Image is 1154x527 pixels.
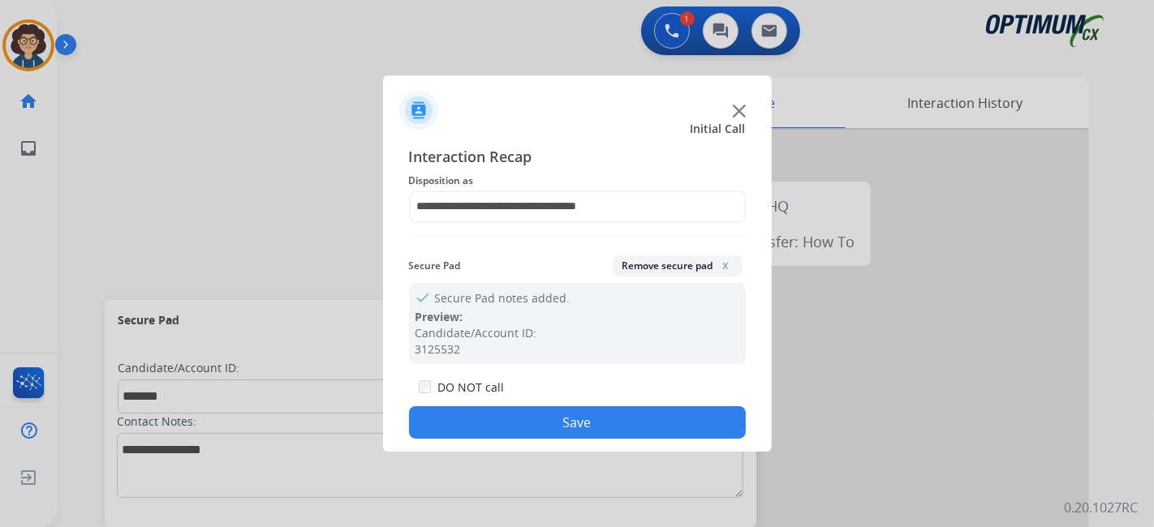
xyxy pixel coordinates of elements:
[691,121,746,137] span: Initial Call
[409,406,746,439] button: Save
[720,259,733,272] span: x
[1064,498,1138,517] p: 0.20.1027RC
[409,256,461,276] span: Secure Pad
[437,379,504,396] label: DO NOT call
[409,283,746,364] div: Secure Pad notes added.
[416,289,428,302] mat-icon: check
[399,91,438,130] img: contactIcon
[409,145,746,171] span: Interaction Recap
[416,325,739,358] div: Candidate/Account ID: 3125532
[409,236,746,237] img: contact-recap-line.svg
[416,309,463,324] span: Preview:
[613,255,743,276] button: Remove secure padx
[409,171,746,191] span: Disposition as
